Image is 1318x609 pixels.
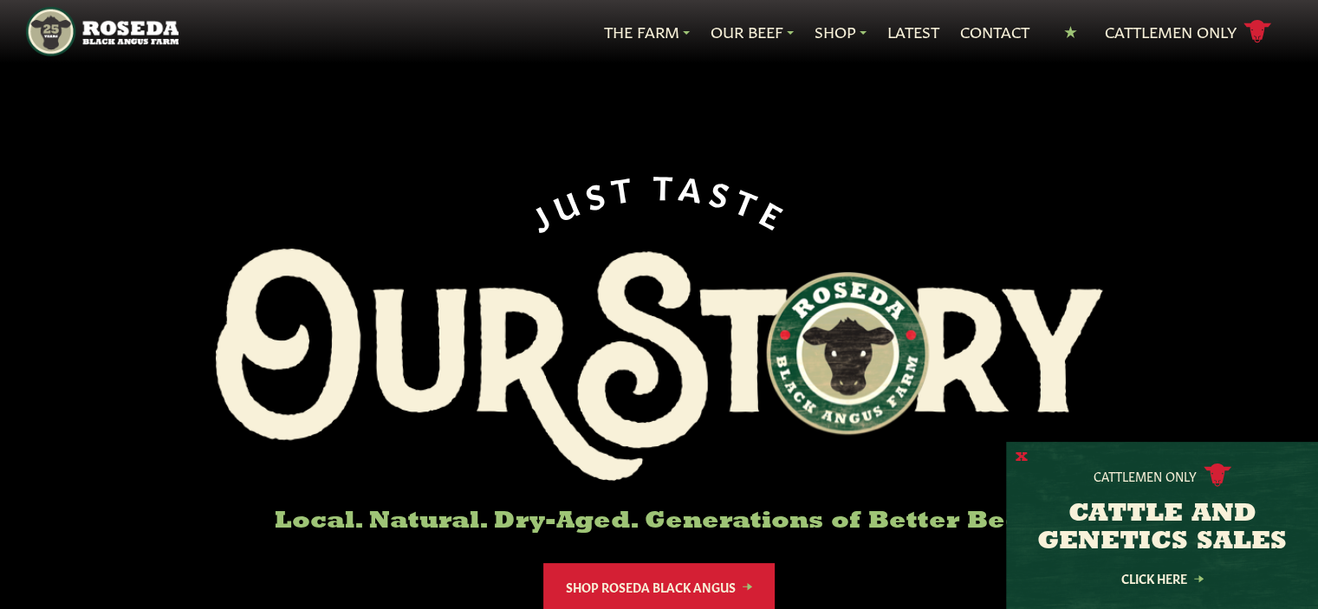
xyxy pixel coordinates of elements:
[1105,16,1271,47] a: Cattlemen Only
[546,179,588,224] span: U
[523,193,559,235] span: J
[815,21,867,43] a: Shop
[1094,467,1197,484] p: Cattlemen Only
[653,166,680,202] span: T
[1204,463,1231,487] img: cattle-icon.svg
[711,21,794,43] a: Our Beef
[730,180,769,223] span: T
[1016,449,1028,467] button: X
[608,167,640,205] span: T
[706,172,740,212] span: S
[887,21,939,43] a: Latest
[677,167,711,205] span: A
[960,21,1029,43] a: Contact
[522,166,797,235] div: JUST TASTE
[216,509,1103,535] h6: Local. Natural. Dry-Aged. Generations of Better Beef.
[604,21,690,43] a: The Farm
[543,563,775,609] a: Shop Roseda Black Angus
[216,249,1103,481] img: Roseda Black Aangus Farm
[1028,501,1296,556] h3: CATTLE AND GENETICS SALES
[1084,573,1240,584] a: Click Here
[580,172,614,211] span: S
[756,192,795,235] span: E
[26,7,178,56] img: https://roseda.com/wp-content/uploads/2021/05/roseda-25-header.png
